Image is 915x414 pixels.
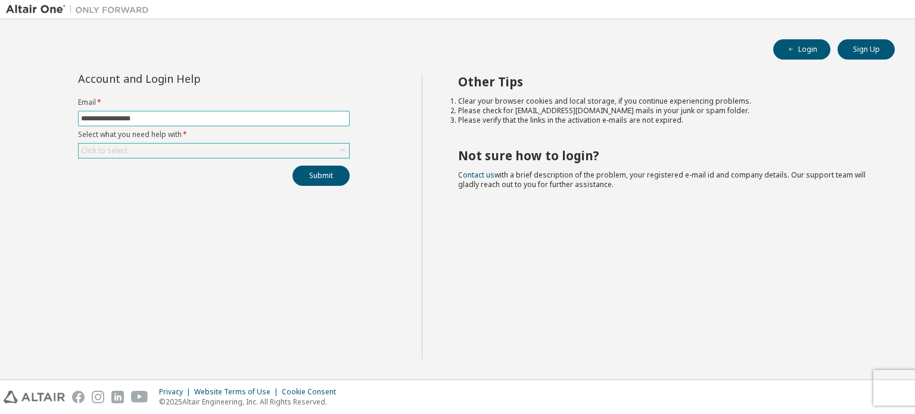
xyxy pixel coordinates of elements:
[458,148,874,163] h2: Not sure how to login?
[838,39,895,60] button: Sign Up
[458,116,874,125] li: Please verify that the links in the activation e-mails are not expired.
[458,97,874,106] li: Clear your browser cookies and local storage, if you continue experiencing problems.
[194,387,282,397] div: Website Terms of Use
[111,391,124,403] img: linkedin.svg
[6,4,155,15] img: Altair One
[458,170,494,180] a: Contact us
[72,391,85,403] img: facebook.svg
[4,391,65,403] img: altair_logo.svg
[78,130,350,139] label: Select what you need help with
[282,387,343,397] div: Cookie Consent
[79,144,349,158] div: Click to select
[773,39,830,60] button: Login
[159,397,343,407] p: © 2025 Altair Engineering, Inc. All Rights Reserved.
[131,391,148,403] img: youtube.svg
[78,98,350,107] label: Email
[159,387,194,397] div: Privacy
[78,74,295,83] div: Account and Login Help
[81,146,127,155] div: Click to select
[292,166,350,186] button: Submit
[458,74,874,89] h2: Other Tips
[458,106,874,116] li: Please check for [EMAIL_ADDRESS][DOMAIN_NAME] mails in your junk or spam folder.
[458,170,866,189] span: with a brief description of the problem, your registered e-mail id and company details. Our suppo...
[92,391,104,403] img: instagram.svg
